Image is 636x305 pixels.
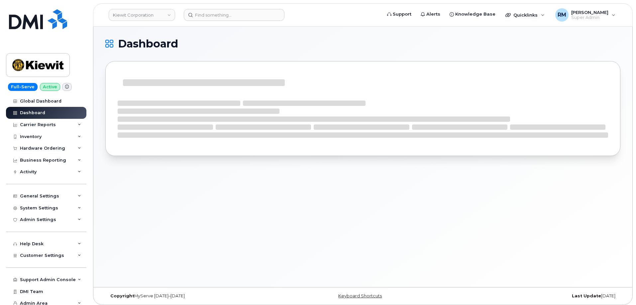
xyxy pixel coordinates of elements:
span: Dashboard [118,39,178,49]
strong: Copyright [110,293,134,298]
a: Keyboard Shortcuts [338,293,382,298]
div: [DATE] [449,293,620,299]
div: MyServe [DATE]–[DATE] [105,293,277,299]
strong: Last Update [572,293,601,298]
